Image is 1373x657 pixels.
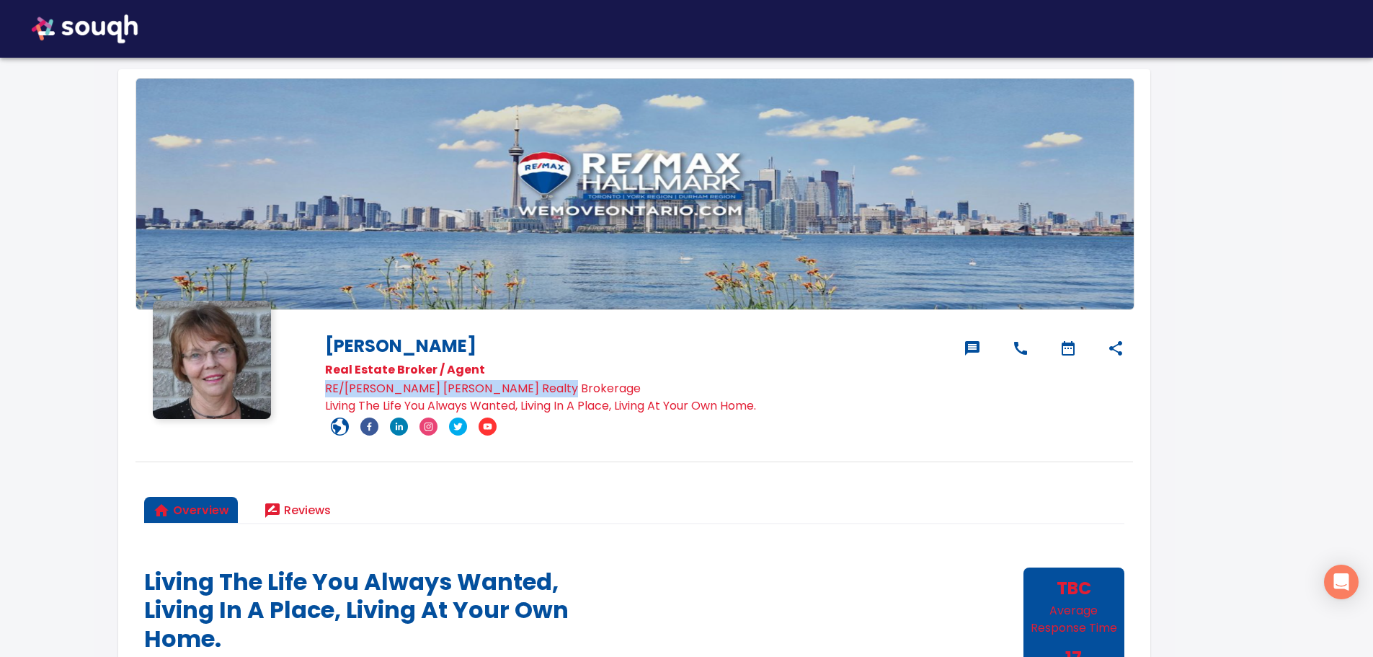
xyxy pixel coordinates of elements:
[1027,602,1121,637] p: Calculated by Souqh
[419,418,437,436] a: instagram
[479,418,497,436] a: youtube
[325,332,950,360] h1: [PERSON_NAME]
[135,78,1134,310] img: default banner
[1324,565,1359,599] div: Open Intercom Messenger
[390,418,408,436] a: linkedin
[325,360,950,380] h2: Real Estate Broker / Agent
[1012,340,1029,357] svg: 705-734-8816
[153,301,271,419] img: business-logo
[325,397,950,415] p: Living The Life You Always Wanted, Living In A Place, Living At Your Own Home.
[153,501,229,521] span: Overview
[144,568,579,653] h4: Living The Life You Always Wanted, Living In A Place, Living At Your Own Home.
[264,501,331,521] span: Reviews
[449,418,467,436] a: twitter
[325,380,950,397] p: RE/[PERSON_NAME] [PERSON_NAME] Realty Brokerage
[360,418,378,436] a: facebook
[1027,575,1121,602] h6: TBC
